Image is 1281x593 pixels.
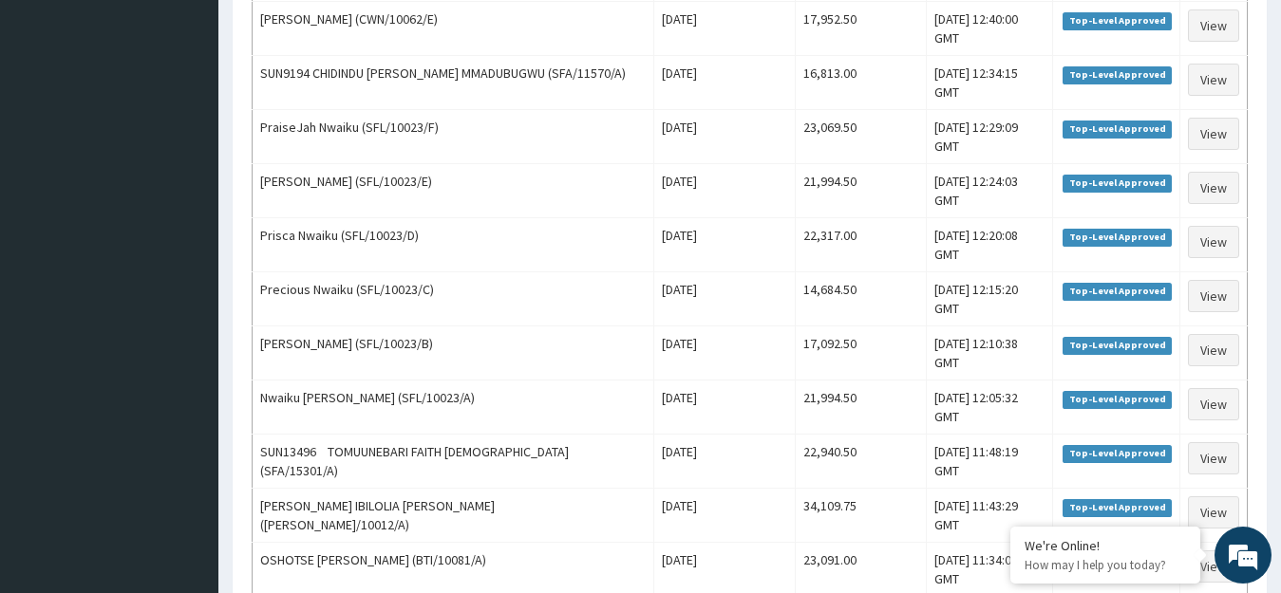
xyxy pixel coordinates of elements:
td: SUN9194 CHIDINDU [PERSON_NAME] MMADUBUGWU (SFA/11570/A) [253,56,654,110]
td: 34,109.75 [796,489,927,543]
a: View [1188,9,1239,42]
td: 17,092.50 [796,326,927,380]
span: Top-Level Approved [1063,120,1172,138]
a: View [1188,172,1239,204]
td: 22,940.50 [796,435,927,489]
td: [DATE] 12:10:38 GMT [927,326,1053,380]
td: [DATE] 12:24:03 GMT [927,164,1053,218]
span: We're online! [110,176,262,368]
td: 21,994.50 [796,380,927,435]
td: [DATE] [654,218,796,272]
td: [DATE] [654,164,796,218]
td: [PERSON_NAME] (SFL/10023/E) [253,164,654,218]
a: View [1188,550,1239,583]
td: [PERSON_NAME] (SFL/10023/B) [253,326,654,380]
div: Minimize live chat window [311,9,357,55]
td: PraiseJah Nwaiku (SFL/10023/F) [253,110,654,164]
div: Chat with us now [99,106,319,131]
td: [DATE] [654,435,796,489]
td: [DATE] [654,272,796,326]
a: View [1188,64,1239,96]
td: 23,069.50 [796,110,927,164]
td: 22,317.00 [796,218,927,272]
a: View [1188,388,1239,420]
span: Top-Level Approved [1063,391,1172,408]
td: 14,684.50 [796,272,927,326]
td: [DATE] [654,326,796,380]
td: [PERSON_NAME] (CWN/10062/E) [253,2,654,56]
td: [DATE] 12:40:00 GMT [927,2,1053,56]
td: [DATE] 12:15:20 GMT [927,272,1053,326]
td: [DATE] [654,56,796,110]
a: View [1188,496,1239,528]
a: View [1188,334,1239,366]
td: [DATE] [654,2,796,56]
img: d_794563401_company_1708531726252_794563401 [35,95,77,142]
textarea: Type your message and hit 'Enter' [9,393,362,459]
td: [DATE] 12:34:15 GMT [927,56,1053,110]
td: [PERSON_NAME] IBILOLIA [PERSON_NAME] ([PERSON_NAME]/10012/A) [253,489,654,543]
span: Top-Level Approved [1063,337,1172,354]
span: Top-Level Approved [1063,283,1172,300]
a: View [1188,442,1239,474]
td: [DATE] 11:43:29 GMT [927,489,1053,543]
td: 16,813.00 [796,56,927,110]
td: [DATE] 11:48:19 GMT [927,435,1053,489]
a: View [1188,226,1239,258]
td: 17,952.50 [796,2,927,56]
span: Top-Level Approved [1063,445,1172,462]
td: SUN13496 TOMUUNEBARI FAITH [DEMOGRAPHIC_DATA] (SFA/15301/A) [253,435,654,489]
div: We're Online! [1025,537,1186,554]
span: Top-Level Approved [1063,499,1172,516]
span: Top-Level Approved [1063,66,1172,83]
td: [DATE] 12:05:32 GMT [927,380,1053,435]
p: How may I help you today? [1025,557,1186,573]
span: Top-Level Approved [1063,229,1172,246]
td: Precious Nwaiku (SFL/10023/C) [253,272,654,326]
td: [DATE] 12:20:08 GMT [927,218,1053,272]
td: [DATE] [654,380,796,435]
td: Prisca Nwaiku (SFL/10023/D) [253,218,654,272]
td: [DATE] 12:29:09 GMT [927,110,1053,164]
td: [DATE] [654,489,796,543]
td: [DATE] [654,110,796,164]
td: 21,994.50 [796,164,927,218]
span: Top-Level Approved [1063,12,1172,29]
span: Top-Level Approved [1063,175,1172,192]
a: View [1188,280,1239,312]
a: View [1188,118,1239,150]
td: Nwaiku [PERSON_NAME] (SFL/10023/A) [253,380,654,435]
